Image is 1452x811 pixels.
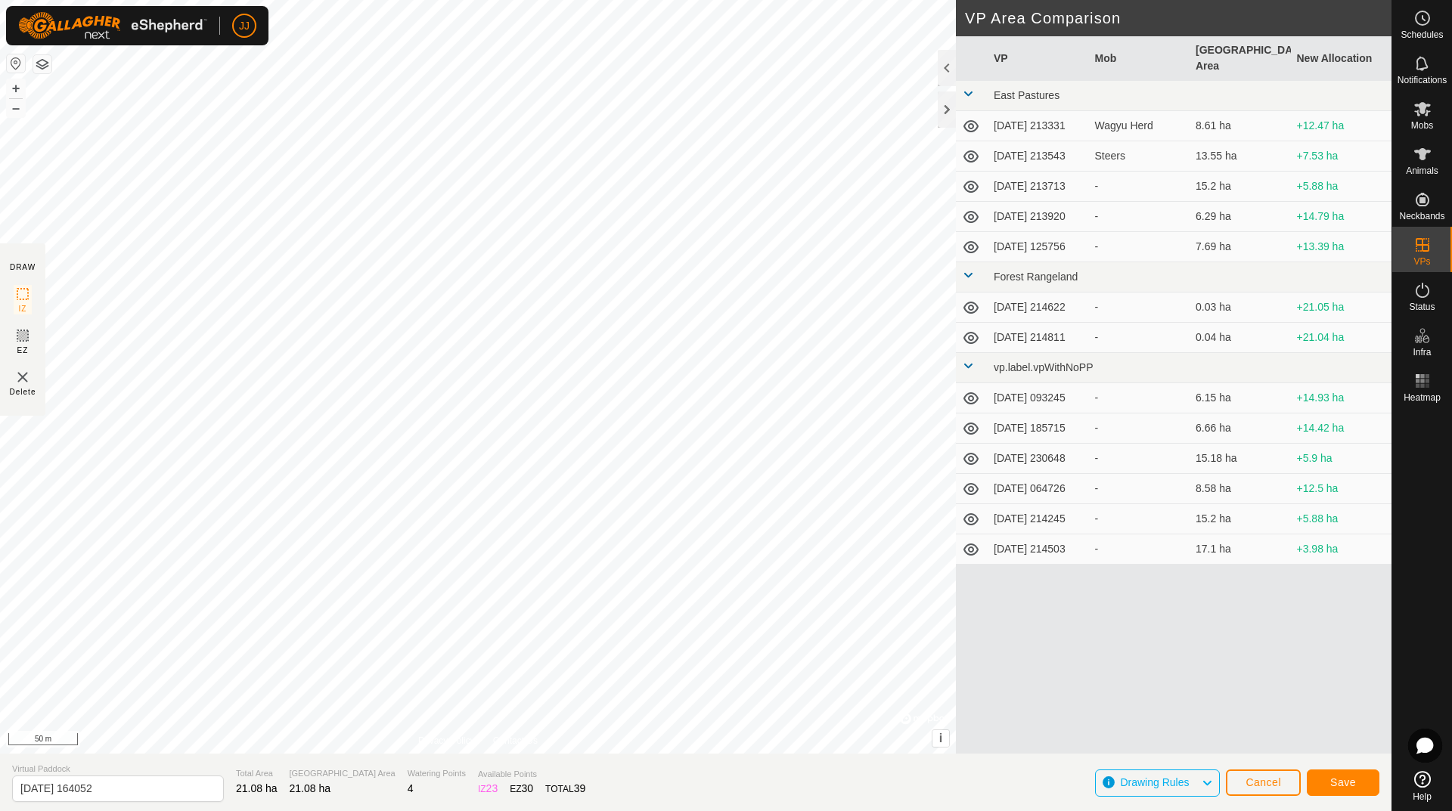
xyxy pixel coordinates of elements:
[988,293,1089,323] td: [DATE] 214622
[408,782,414,794] span: 4
[1095,299,1184,315] div: -
[236,767,278,780] span: Total Area
[988,474,1089,504] td: [DATE] 064726
[1095,450,1184,466] div: -
[988,232,1089,262] td: [DATE] 125756
[1291,232,1392,262] td: +13.39 ha
[1413,348,1431,357] span: Infra
[1190,534,1291,565] td: 17.1 ha
[290,767,396,780] span: [GEOGRAPHIC_DATA] Area
[988,323,1089,353] td: [DATE] 214811
[1406,166,1438,175] span: Animals
[1190,444,1291,474] td: 15.18 ha
[7,79,25,98] button: +
[1190,172,1291,202] td: 15.2 ha
[994,271,1078,283] span: Forest Rangeland
[1095,148,1184,164] div: Steers
[7,99,25,117] button: –
[1095,209,1184,224] div: -
[1291,444,1392,474] td: +5.9 ha
[1190,383,1291,413] td: 6.15 ha
[1095,390,1184,406] div: -
[574,782,586,794] span: 39
[1291,413,1392,444] td: +14.42 ha
[1190,111,1291,141] td: 8.61 ha
[1291,474,1392,504] td: +12.5 ha
[1190,202,1291,232] td: 6.29 ha
[1190,36,1291,81] th: [GEOGRAPHIC_DATA] Area
[988,111,1089,141] td: [DATE] 213331
[1401,30,1443,39] span: Schedules
[1190,232,1291,262] td: 7.69 ha
[988,172,1089,202] td: [DATE] 213713
[1409,302,1435,311] span: Status
[1120,776,1189,788] span: Drawing Rules
[988,534,1089,565] td: [DATE] 214503
[988,383,1089,413] td: [DATE] 093245
[1399,212,1444,221] span: Neckbands
[988,504,1089,534] td: [DATE] 214245
[239,18,250,34] span: JJ
[478,781,498,797] div: IZ
[1291,534,1392,565] td: +3.98 ha
[1291,202,1392,232] td: +14.79 ha
[1413,257,1430,266] span: VPs
[988,36,1089,81] th: VP
[1095,178,1184,194] div: -
[418,734,475,748] a: Privacy Policy
[1291,141,1392,172] td: +7.53 ha
[1095,118,1184,134] div: Wagyu Herd
[1411,121,1433,130] span: Mobs
[1190,413,1291,444] td: 6.66 ha
[1291,504,1392,534] td: +5.88 ha
[988,141,1089,172] td: [DATE] 213543
[1246,776,1281,788] span: Cancel
[486,782,498,794] span: 23
[522,782,534,794] span: 30
[510,781,533,797] div: EZ
[493,734,538,748] a: Contact Us
[1330,776,1356,788] span: Save
[1291,383,1392,413] td: +14.93 ha
[18,12,207,39] img: Gallagher Logo
[1089,36,1190,81] th: Mob
[1190,474,1291,504] td: 8.58 ha
[1095,420,1184,436] div: -
[1190,293,1291,323] td: 0.03 ha
[1307,769,1379,796] button: Save
[1392,765,1452,807] a: Help
[932,730,949,747] button: i
[1398,76,1447,85] span: Notifications
[988,413,1089,444] td: [DATE] 185715
[17,345,29,356] span: EZ
[1095,481,1184,497] div: -
[1190,323,1291,353] td: 0.04 ha
[1190,141,1291,172] td: 13.55 ha
[290,782,331,794] span: 21.08 ha
[408,767,466,780] span: Watering Points
[236,782,278,794] span: 21.08 ha
[12,763,224,775] span: Virtual Paddock
[965,9,1391,27] h2: VP Area Comparison
[1291,36,1392,81] th: New Allocation
[1291,111,1392,141] td: +12.47 ha
[1095,541,1184,557] div: -
[939,732,942,744] span: i
[10,262,36,273] div: DRAW
[1190,504,1291,534] td: 15.2 ha
[1291,293,1392,323] td: +21.05 ha
[19,303,27,314] span: IZ
[1095,330,1184,345] div: -
[1413,792,1432,801] span: Help
[1291,172,1392,202] td: +5.88 ha
[10,386,36,398] span: Delete
[7,54,25,73] button: Reset Map
[1095,239,1184,255] div: -
[994,361,1094,373] span: vp.label.vpWithNoPP
[545,781,585,797] div: TOTAL
[994,89,1060,101] span: East Pastures
[988,444,1089,474] td: [DATE] 230648
[14,368,32,386] img: VP
[478,768,585,781] span: Available Points
[1095,511,1184,527] div: -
